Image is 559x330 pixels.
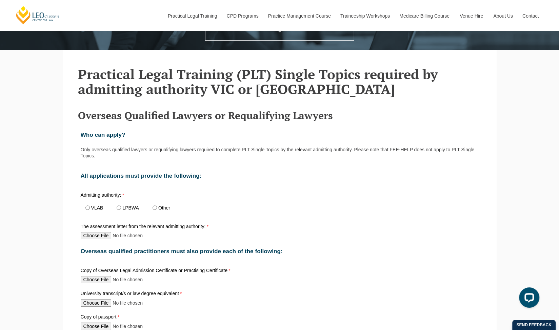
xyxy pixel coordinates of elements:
input: Copy of Overseas Legal Admission Certificate or Practising Certificate [81,276,171,283]
iframe: LiveChat chat widget [514,285,542,313]
a: CPD Programs [221,1,263,30]
input: University transcript/s or law degree equivalent [81,299,171,307]
a: Contact [517,1,544,30]
label: Admitting authority: [81,193,182,199]
a: Medicare Billing Course [394,1,455,30]
label: LPBWA [122,205,139,210]
h2: Who can apply? [81,132,479,138]
p: Only overseas qualified lawyers or requalifying lawyers required to complete PLT Single Topics by... [81,147,479,159]
label: The assessment letter from the relevant admitting authority: [81,224,210,230]
input: The assessment letter from the relevant admitting authority: [81,232,171,239]
a: Practical Legal Training [163,1,222,30]
label: Other [158,205,170,210]
input: Copy of passport [81,323,171,330]
a: [PERSON_NAME] Centre for Law [15,5,60,25]
a: Traineeship Workshops [335,1,394,30]
h2: All applications must provide the following: [81,173,479,179]
a: About Us [488,1,517,30]
a: Venue Hire [455,1,488,30]
h2: Overseas qualified practitioners must also provide each of the following: [81,248,479,255]
label: University transcript/s or law degree equivalent [81,291,184,298]
h2: Practical Legal Training (PLT) Single Topics required by admitting authority VIC or [GEOGRAPHIC_D... [78,67,481,96]
label: VLAB [91,205,103,210]
label: Copy of Overseas Legal Admission Certificate or Practising Certificate [81,268,232,274]
label: Copy of passport [81,314,148,321]
a: Practice Management Course [263,1,335,30]
h3: Overseas Qualified Lawyers or Requalifying Lawyers [78,110,481,121]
